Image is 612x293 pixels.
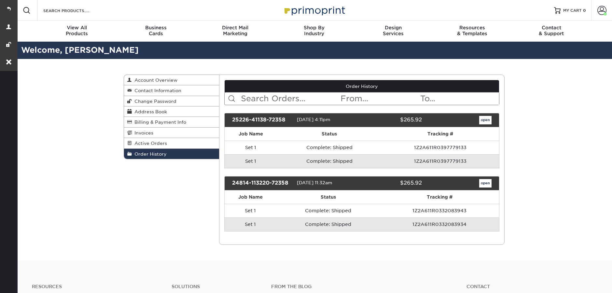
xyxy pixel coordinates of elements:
a: Order History [124,149,219,159]
div: $265.92 [357,179,426,188]
td: Complete: Shipped [276,217,380,231]
span: Billing & Payment Info [132,119,186,125]
a: Direct MailMarketing [196,21,275,42]
a: View AllProducts [37,21,117,42]
a: Invoices [124,128,219,138]
a: Billing & Payment Info [124,117,219,127]
a: Contact [466,284,596,289]
a: BusinessCards [117,21,196,42]
a: open [479,179,492,188]
th: Job Name [225,190,276,204]
a: Address Book [124,106,219,117]
span: 0 [583,8,586,13]
th: Status [276,190,380,204]
input: From... [340,92,419,105]
th: Job Name [225,127,277,141]
span: Design [354,25,433,31]
a: Shop ByIndustry [275,21,354,42]
span: Contact [512,25,591,31]
div: Industry [275,25,354,36]
td: Complete: Shipped [276,204,380,217]
span: Order History [132,151,167,157]
input: To... [420,92,499,105]
span: Contact Information [132,88,181,93]
a: Contact Information [124,85,219,96]
h4: From the Blog [271,284,449,289]
span: Active Orders [132,141,167,146]
h4: Solutions [172,284,261,289]
input: SEARCH PRODUCTS..... [43,7,106,14]
h4: Resources [32,284,162,289]
span: Invoices [132,130,153,135]
span: Resources [433,25,512,31]
th: Tracking # [380,190,499,204]
img: Primoprint [282,3,347,17]
a: Contact& Support [512,21,591,42]
a: Change Password [124,96,219,106]
input: Search Orders... [240,92,340,105]
span: [DATE] 4:11pm [297,117,330,122]
span: Change Password [132,99,176,104]
td: Set 1 [225,141,277,154]
div: 24814-113220-72358 [227,179,297,188]
div: Marketing [196,25,275,36]
span: [DATE] 11:32am [297,180,332,185]
span: Account Overview [132,77,177,83]
td: 1Z2A611R0397779133 [382,154,499,168]
div: Products [37,25,117,36]
td: 1Z2A611R0397779133 [382,141,499,154]
iframe: Google Customer Reviews [2,273,55,291]
h2: Welcome, [PERSON_NAME] [16,44,612,56]
div: Cards [117,25,196,36]
th: Status [277,127,382,141]
a: Resources& Templates [433,21,512,42]
span: Address Book [132,109,167,114]
td: Complete: Shipped [277,154,382,168]
a: open [479,116,492,124]
span: MY CART [563,8,582,13]
span: Direct Mail [196,25,275,31]
div: & Support [512,25,591,36]
div: 25226-41138-72358 [227,116,297,124]
div: Services [354,25,433,36]
a: DesignServices [354,21,433,42]
a: Order History [225,80,499,92]
td: Set 1 [225,154,277,168]
td: 1Z2A611R0332083934 [380,217,499,231]
td: Set 1 [225,217,276,231]
td: Complete: Shipped [277,141,382,154]
span: Business [117,25,196,31]
div: & Templates [433,25,512,36]
td: Set 1 [225,204,276,217]
span: Shop By [275,25,354,31]
td: 1Z2A611R0332083943 [380,204,499,217]
a: Account Overview [124,75,219,85]
a: Active Orders [124,138,219,148]
span: View All [37,25,117,31]
th: Tracking # [382,127,499,141]
div: $265.92 [357,116,426,124]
